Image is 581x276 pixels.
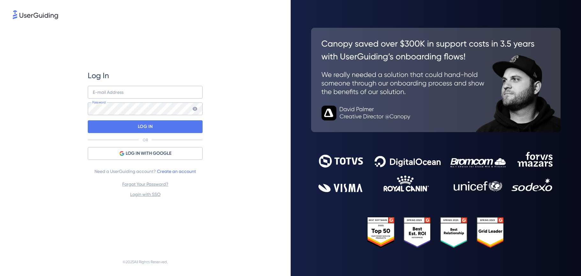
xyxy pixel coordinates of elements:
span: LOG IN WITH GOOGLE [126,150,171,157]
p: LOG IN [138,122,153,132]
a: Create an account [157,169,196,174]
p: OR [143,138,148,143]
a: Login with SSO [130,192,160,197]
img: 8faab4ba6bc7696a72372aa768b0286c.svg [13,10,58,19]
span: Log In [88,71,109,81]
span: Need a UserGuiding account? [94,168,196,175]
input: example@company.com [88,86,203,99]
img: 25303e33045975176eb484905ab012ff.svg [367,217,504,248]
a: Forgot Your Password? [122,182,168,187]
span: © 2025 All Rights Reserved. [123,258,168,266]
img: 26c0aa7c25a843aed4baddd2b5e0fa68.svg [311,28,561,132]
img: 9302ce2ac39453076f5bc0f2f2ca889b.svg [318,152,553,192]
